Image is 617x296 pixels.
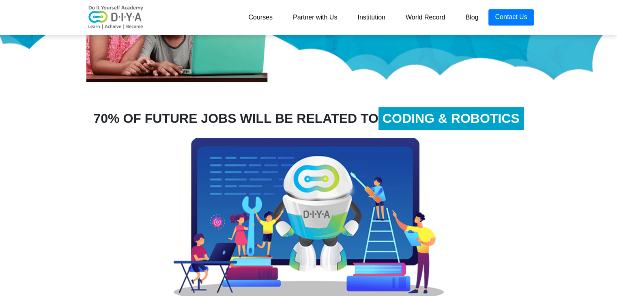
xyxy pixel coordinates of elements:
a: Institution [347,9,395,26]
img: logo-v2.png [84,5,148,30]
a: World Record [396,9,456,26]
a: Blog [455,9,488,26]
div: 70% OF FUTURE JOBS WILL BE RELATED TO [77,109,540,128]
a: Contact Us [488,9,533,26]
a: Courses [238,9,283,26]
span: CODING & ROBOTICS [378,107,524,130]
a: Partner with Us [283,9,347,26]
